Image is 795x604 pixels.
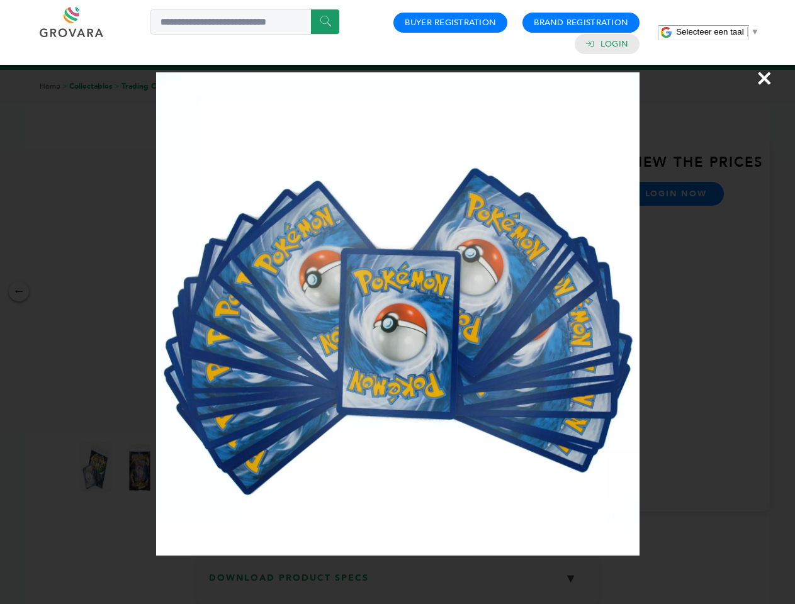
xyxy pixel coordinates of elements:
[150,9,339,35] input: Search a product or brand...
[676,27,743,36] span: Selecteer een taal
[676,27,759,36] a: Selecteer een taal​
[600,38,628,50] a: Login
[751,27,759,36] span: ▼
[156,72,640,556] img: Image Preview
[756,60,773,96] span: ×
[405,17,496,28] a: Buyer Registration
[747,27,748,36] span: ​
[534,17,628,28] a: Brand Registration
